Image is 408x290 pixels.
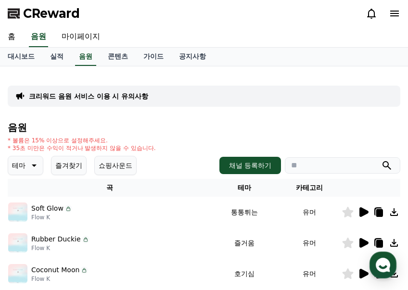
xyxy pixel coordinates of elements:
p: Flow K [31,214,72,221]
th: 곡 [8,179,212,197]
a: CReward [8,6,80,21]
img: music [8,233,27,252]
a: 실적 [42,48,71,66]
th: 테마 [212,179,277,197]
h4: 음원 [8,122,400,133]
td: 통통튀는 [212,197,277,227]
a: 크리워드 음원 서비스 이용 시 유의사항 [29,91,148,101]
img: music [8,202,27,222]
span: CReward [23,6,80,21]
p: Rubber Duckie [31,234,81,244]
a: 마이페이지 [54,27,108,47]
button: 쇼핑사운드 [94,156,137,175]
p: Flow K [31,244,89,252]
button: 채널 등록하기 [219,157,281,174]
p: 테마 [12,159,25,172]
a: 공지사항 [171,48,214,66]
a: 음원 [29,27,48,47]
p: Flow K [31,275,88,283]
img: music [8,264,27,283]
td: 유머 [277,197,342,227]
td: 즐거움 [212,227,277,258]
th: 카테고리 [277,179,342,197]
td: 호기심 [212,258,277,289]
a: 음원 [75,48,96,66]
p: Soft Glow [31,203,64,214]
p: * 볼륨은 15% 이상으로 설정해주세요. [8,137,156,144]
button: 즐겨찾기 [51,156,87,175]
button: 테마 [8,156,43,175]
a: 가이드 [136,48,171,66]
td: 유머 [277,258,342,289]
a: 콘텐츠 [100,48,136,66]
p: Coconut Moon [31,265,79,275]
p: * 35초 미만은 수익이 적거나 발생하지 않을 수 있습니다. [8,144,156,152]
td: 유머 [277,227,342,258]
